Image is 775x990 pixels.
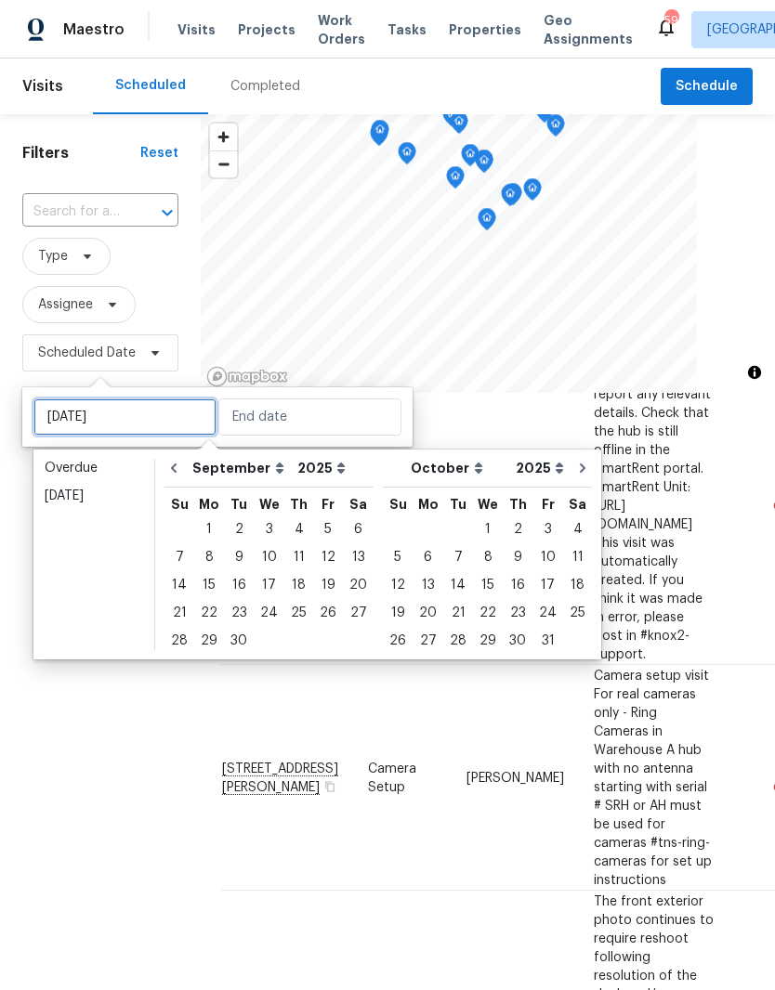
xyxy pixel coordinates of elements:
[194,544,224,570] div: 8
[313,571,343,599] div: Fri Sep 19 2025
[370,124,388,152] div: Map marker
[194,600,224,626] div: 22
[676,75,738,98] span: Schedule
[450,111,468,140] div: Map marker
[443,599,473,627] div: Tue Oct 21 2025
[218,398,401,436] input: End date
[503,600,532,626] div: 23
[284,516,313,542] div: 4
[38,295,93,314] span: Assignee
[413,627,443,655] div: Mon Oct 27 2025
[443,600,473,626] div: 21
[22,198,126,227] input: Search for an address...
[194,572,224,598] div: 15
[224,544,254,570] div: 9
[413,543,443,571] div: Mon Oct 06 2025
[115,76,186,95] div: Scheduled
[563,544,592,570] div: 11
[254,544,284,570] div: 10
[413,571,443,599] div: Mon Oct 13 2025
[503,599,532,627] div: Thu Oct 23 2025
[532,571,563,599] div: Fri Oct 17 2025
[503,544,532,570] div: 9
[664,11,677,30] div: 59
[290,498,308,511] abbr: Thursday
[194,571,224,599] div: Mon Sep 15 2025
[383,600,413,626] div: 19
[387,23,427,36] span: Tasks
[532,515,563,543] div: Fri Oct 03 2025
[293,454,350,482] select: Year
[238,20,296,39] span: Projects
[501,184,519,213] div: Map marker
[478,498,498,511] abbr: Wednesday
[343,571,374,599] div: Sat Sep 20 2025
[443,571,473,599] div: Tue Oct 14 2025
[164,627,194,655] div: Sun Sep 28 2025
[389,498,407,511] abbr: Sunday
[563,600,592,626] div: 25
[154,200,180,226] button: Open
[532,572,563,598] div: 17
[532,628,563,654] div: 31
[45,459,143,477] div: Overdue
[38,344,136,362] span: Scheduled Date
[443,544,473,570] div: 7
[503,628,532,654] div: 30
[284,543,313,571] div: Thu Sep 11 2025
[413,599,443,627] div: Mon Oct 20 2025
[254,571,284,599] div: Wed Sep 17 2025
[194,628,224,654] div: 29
[383,544,413,570] div: 5
[418,498,439,511] abbr: Monday
[383,599,413,627] div: Sun Oct 19 2025
[473,572,503,598] div: 15
[446,166,465,195] div: Map marker
[164,543,194,571] div: Sun Sep 07 2025
[140,144,178,163] div: Reset
[201,114,697,393] canvas: Map
[661,68,753,106] button: Schedule
[343,544,374,570] div: 13
[503,516,532,542] div: 2
[442,104,461,133] div: Map marker
[523,178,542,207] div: Map marker
[743,361,766,384] button: Toggle attribution
[199,498,219,511] abbr: Monday
[313,572,343,598] div: 19
[473,571,503,599] div: Wed Oct 15 2025
[259,498,280,511] abbr: Wednesday
[473,628,503,654] div: 29
[563,599,592,627] div: Sat Oct 25 2025
[313,515,343,543] div: Fri Sep 05 2025
[254,516,284,542] div: 3
[343,516,374,542] div: 6
[475,150,493,179] div: Map marker
[475,150,493,178] div: Map marker
[749,362,760,383] span: Toggle attribution
[503,543,532,571] div: Thu Oct 09 2025
[164,599,194,627] div: Sun Sep 21 2025
[532,543,563,571] div: Fri Oct 10 2025
[313,543,343,571] div: Fri Sep 12 2025
[343,515,374,543] div: Sat Sep 06 2025
[284,600,313,626] div: 25
[383,543,413,571] div: Sun Oct 05 2025
[532,516,563,542] div: 3
[284,515,313,543] div: Thu Sep 04 2025
[473,627,503,655] div: Wed Oct 29 2025
[504,183,522,212] div: Map marker
[254,572,284,598] div: 17
[511,454,569,482] select: Year
[188,454,293,482] select: Month
[473,600,503,626] div: 22
[194,627,224,655] div: Mon Sep 29 2025
[473,543,503,571] div: Wed Oct 08 2025
[532,544,563,570] div: 10
[313,599,343,627] div: Fri Sep 26 2025
[569,498,586,511] abbr: Saturday
[368,762,416,793] span: Camera Setup
[318,11,365,48] span: Work Orders
[569,449,597,487] button: Go to next month
[443,627,473,655] div: Tue Oct 28 2025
